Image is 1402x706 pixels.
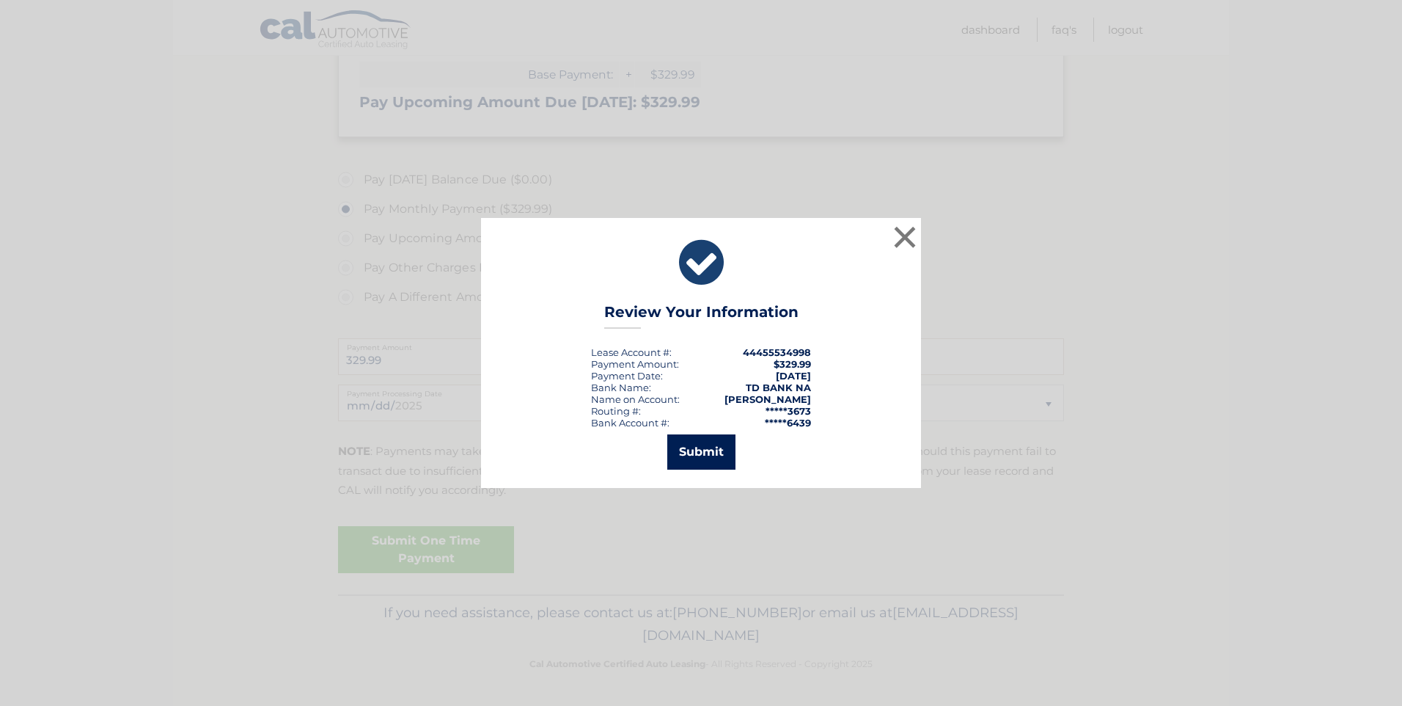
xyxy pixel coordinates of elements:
h3: Review Your Information [604,303,799,329]
div: Bank Name: [591,382,651,393]
span: [DATE] [776,370,811,382]
button: × [890,222,920,252]
div: Routing #: [591,405,641,417]
div: Bank Account #: [591,417,669,429]
span: Payment Date [591,370,661,382]
strong: [PERSON_NAME] [724,393,811,405]
div: Name on Account: [591,393,680,405]
strong: TD BANK NA [746,382,811,393]
div: : [591,370,663,382]
button: Submit [667,434,735,470]
strong: 44455534998 [743,346,811,358]
span: $329.99 [774,358,811,370]
div: Lease Account #: [591,346,672,358]
div: Payment Amount: [591,358,679,370]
